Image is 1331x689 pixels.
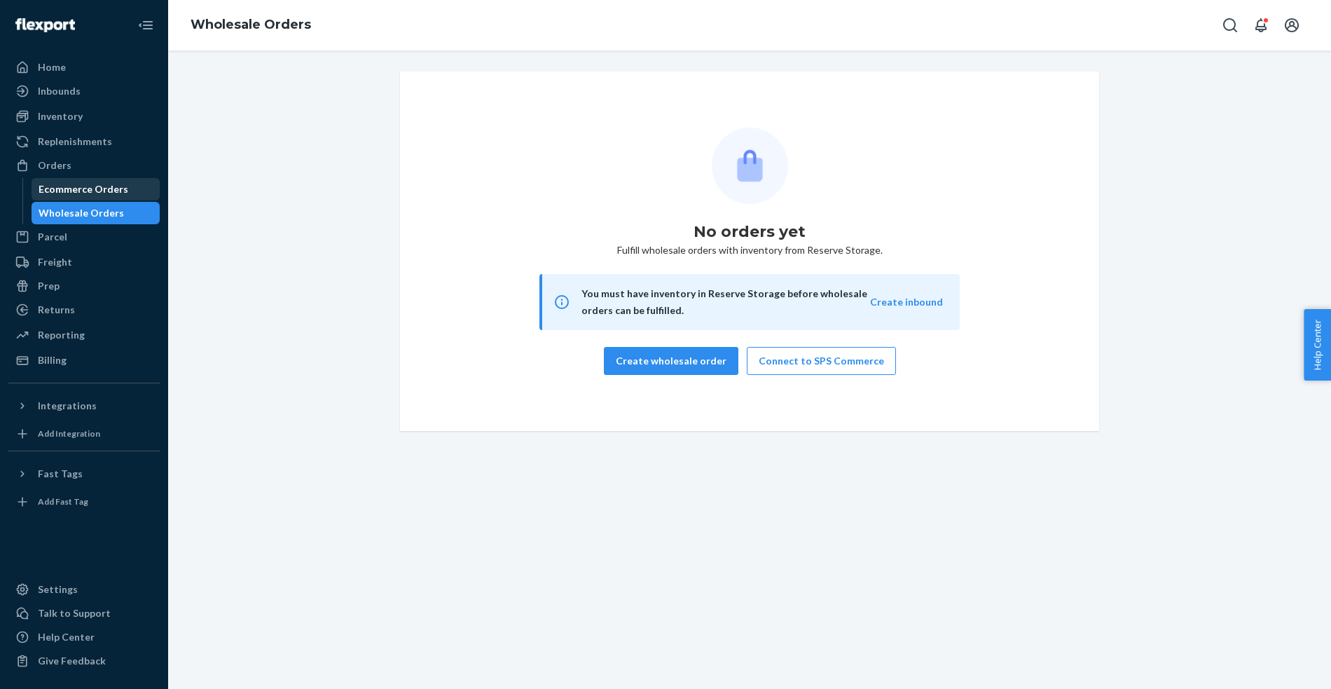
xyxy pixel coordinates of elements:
[8,105,160,128] a: Inventory
[38,109,83,123] div: Inventory
[8,423,160,445] a: Add Integration
[8,463,160,485] button: Fast Tags
[38,255,72,269] div: Freight
[8,395,160,417] button: Integrations
[8,626,160,648] a: Help Center
[191,17,311,32] a: Wholesale Orders
[870,295,943,309] button: Create inbound
[38,353,67,367] div: Billing
[38,399,97,413] div: Integrations
[38,279,60,293] div: Prep
[38,135,112,149] div: Replenishments
[38,158,71,172] div: Orders
[15,18,75,32] img: Flexport logo
[179,5,322,46] ol: breadcrumbs
[8,299,160,321] a: Returns
[1247,11,1275,39] button: Open notifications
[38,328,85,342] div: Reporting
[8,275,160,297] a: Prep
[8,226,160,248] a: Parcel
[411,128,1088,375] div: Fulfill wholesale orders with inventory from Reserve Storage.
[38,630,95,644] div: Help Center
[38,60,66,74] div: Home
[8,602,160,625] a: Talk to Support
[604,347,738,375] button: Create wholesale order
[132,11,160,39] button: Close Navigation
[8,80,160,102] a: Inbounds
[8,56,160,79] a: Home
[32,202,160,224] a: Wholesale Orders
[32,178,160,200] a: Ecommerce Orders
[8,349,160,371] a: Billing
[8,578,160,601] a: Settings
[39,182,128,196] div: Ecommerce Orders
[38,606,111,620] div: Talk to Support
[8,650,160,672] button: Give Feedback
[8,251,160,273] a: Freight
[38,582,78,596] div: Settings
[712,128,788,204] img: Empty list
[8,130,160,153] a: Replenishments
[38,467,83,481] div: Fast Tags
[8,324,160,346] a: Reporting
[8,491,160,513] a: Add Fast Tag
[38,654,106,668] div: Give Feedback
[1304,309,1331,381] button: Help Center
[581,285,870,319] div: You must have inventory in Reserve Storage before wholesale orders can be fulfilled.
[38,496,88,507] div: Add Fast Tag
[747,347,896,375] button: Connect to SPS Commerce
[8,154,160,177] a: Orders
[1216,11,1244,39] button: Open Search Box
[1278,11,1306,39] button: Open account menu
[38,230,67,244] div: Parcel
[694,221,806,243] h1: No orders yet
[38,428,100,439] div: Add Integration
[39,206,124,220] div: Wholesale Orders
[38,84,81,98] div: Inbounds
[38,303,75,317] div: Returns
